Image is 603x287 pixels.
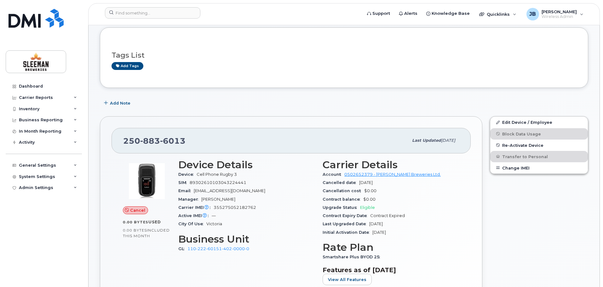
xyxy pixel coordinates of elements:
[214,205,256,210] span: 355275052182762
[323,255,383,259] span: Smartshare Plus BYOD 25
[441,138,455,143] span: [DATE]
[372,10,390,17] span: Support
[112,51,577,59] h3: Tags List
[323,230,372,235] span: Initial Activation Date
[194,188,265,193] span: [EMAIL_ADDRESS][DOMAIN_NAME]
[529,10,536,18] span: JB
[123,136,186,146] span: 250
[542,14,577,19] span: Wireless Admin
[323,180,359,185] span: Cancelled date
[323,172,344,177] span: Account
[363,197,376,202] span: $0.00
[475,8,521,20] div: Quicklinks
[487,12,510,17] span: Quicklinks
[178,246,187,251] span: GL
[178,188,194,193] span: Email
[490,128,588,140] button: Block Data Usage
[178,205,214,210] span: Carrier IMEI
[105,7,200,19] input: Find something...
[369,221,383,226] span: [DATE]
[328,277,366,283] span: View All Features
[123,220,148,224] span: 0.00 Bytes
[422,7,474,20] a: Knowledge Base
[363,7,394,20] a: Support
[178,180,190,185] span: SIM
[178,233,315,245] h3: Business Unit
[178,197,201,202] span: Manager
[110,100,130,106] span: Add Note
[187,246,249,251] a: 110-222-60151-402-0000-0
[323,197,363,202] span: Contract balance
[490,140,588,151] button: Re-Activate Device
[323,274,372,285] button: View All Features
[490,117,588,128] a: Edit Device / Employee
[160,136,186,146] span: 6013
[148,220,161,224] span: used
[130,207,145,213] span: Cancel
[140,136,160,146] span: 883
[197,172,237,177] span: Cell Phone Rugby 3
[123,228,170,238] span: included this month
[364,188,376,193] span: $0.00
[370,213,405,218] span: Contract Expired
[178,213,212,218] span: Active IMEI
[344,172,441,177] a: 0502652379 - [PERSON_NAME] Breweries Ltd.
[212,213,216,218] span: —
[490,162,588,174] button: Change IMEI
[206,221,222,226] span: Victoria
[323,242,459,253] h3: Rate Plan
[359,180,373,185] span: [DATE]
[190,180,246,185] span: 89302610103043224441
[112,62,143,70] a: Add tags
[542,9,577,14] span: [PERSON_NAME]
[323,159,459,170] h3: Carrier Details
[432,10,470,17] span: Knowledge Base
[502,143,543,147] span: Re-Activate Device
[394,7,422,20] a: Alerts
[372,230,386,235] span: [DATE]
[201,197,235,202] span: [PERSON_NAME]
[178,159,315,170] h3: Device Details
[490,151,588,162] button: Transfer to Personal
[522,8,588,20] div: Jose Benedith
[123,228,147,232] span: 0.00 Bytes
[360,205,375,210] span: Eligible
[323,266,459,274] h3: Features as of [DATE]
[178,172,197,177] span: Device
[323,188,364,193] span: Cancellation cost
[100,97,136,109] button: Add Note
[323,205,360,210] span: Upgrade Status
[323,221,369,226] span: Last Upgraded Date
[323,213,370,218] span: Contract Expiry Date
[412,138,441,143] span: Last updated
[128,162,166,200] img: image20231002-3703462-r2r9e3.jpeg
[404,10,417,17] span: Alerts
[178,221,206,226] span: City Of Use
